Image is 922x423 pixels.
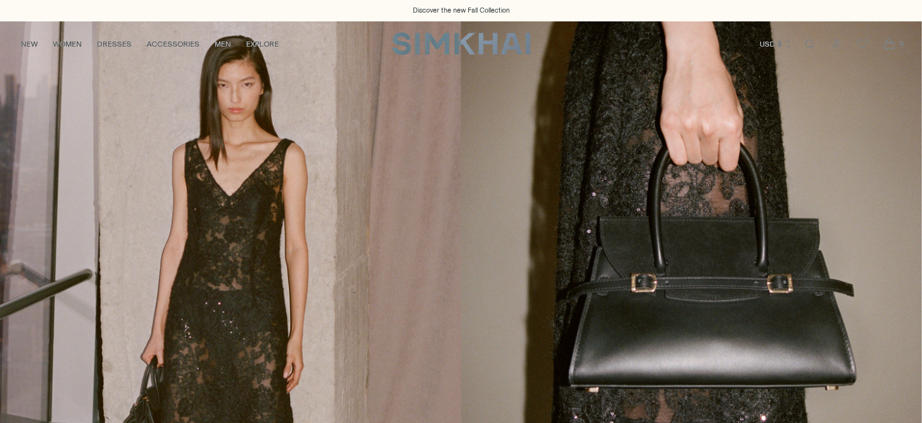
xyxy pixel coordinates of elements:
[147,30,200,58] a: ACCESSORIES
[392,31,531,56] a: SIMKHAI
[21,30,38,58] a: NEW
[760,30,793,58] button: USD $
[215,30,231,58] a: MEN
[797,31,823,57] a: Open search modal
[850,31,875,57] a: Wishlist
[877,31,902,57] a: Open cart modal
[896,38,907,49] span: 0
[53,30,82,58] a: WOMEN
[413,6,510,16] a: Discover the new Fall Collection
[246,30,279,58] a: EXPLORE
[97,30,132,58] a: DRESSES
[824,31,849,57] a: Go to the account page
